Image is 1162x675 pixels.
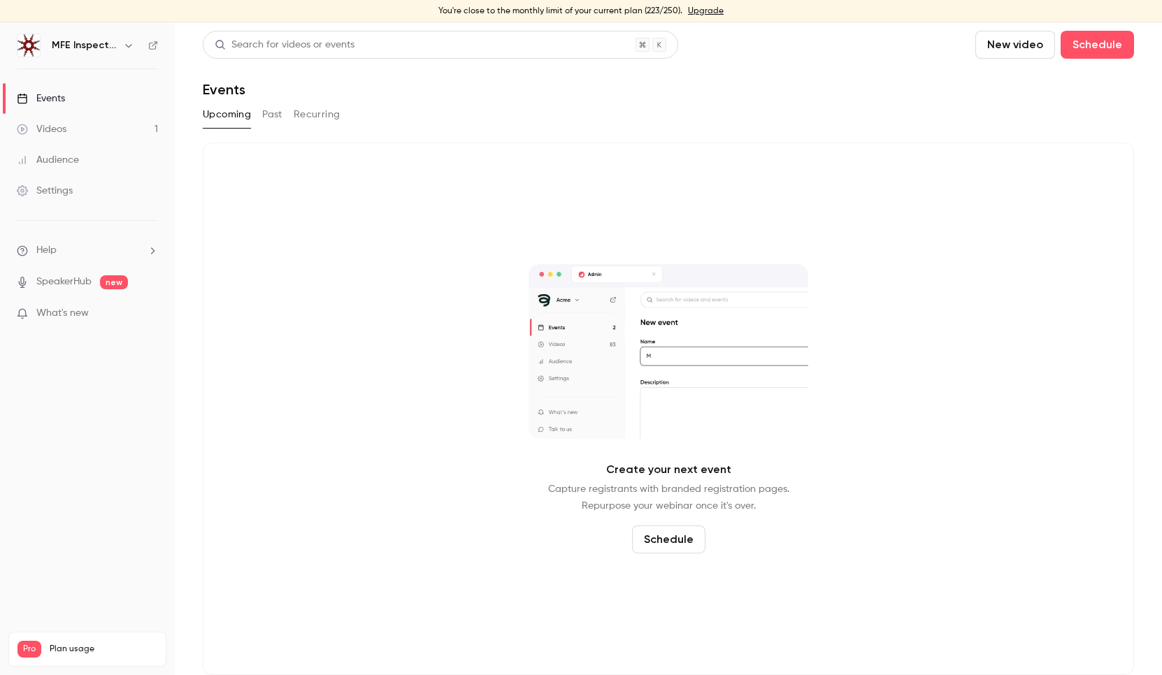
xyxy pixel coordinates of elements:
span: new [100,275,128,289]
img: MFE Inspection Solutions [17,34,40,57]
span: Help [36,243,57,258]
a: SpeakerHub [36,275,92,289]
div: Videos [17,122,66,136]
div: Events [17,92,65,106]
iframe: Noticeable Trigger [141,307,158,320]
h6: MFE Inspection Solutions [52,38,117,52]
div: Settings [17,184,73,198]
li: help-dropdown-opener [17,243,158,258]
span: Pro [17,641,41,658]
div: Audience [17,153,79,167]
span: Plan usage [50,644,157,655]
span: What's new [36,306,89,321]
